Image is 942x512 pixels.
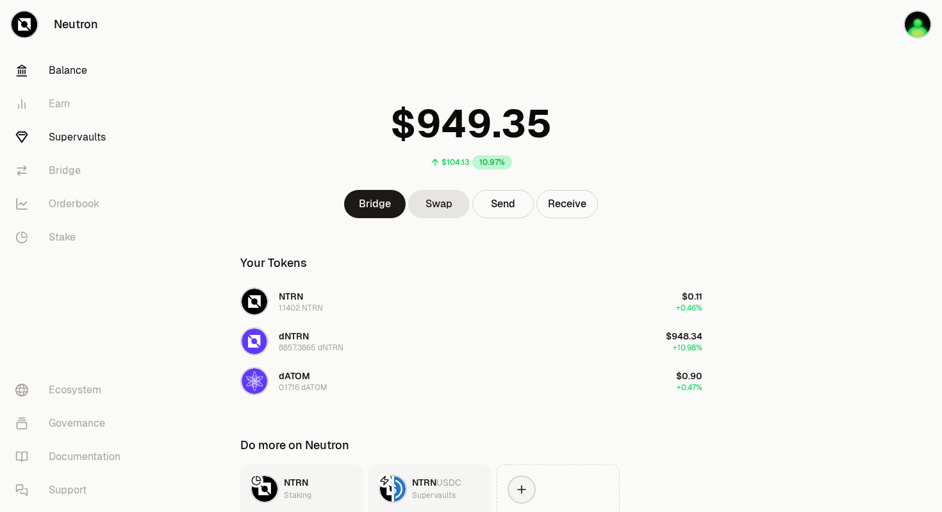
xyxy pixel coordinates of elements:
div: $104.13 [442,157,470,167]
button: dATOM LogodATOM0.1716 dATOM$0.90+0.47% [233,362,710,400]
img: USDC Logo [394,476,406,502]
img: NTRN Logo [252,476,277,502]
a: Orderbook [5,187,138,221]
div: Do more on Neutron [240,436,349,454]
button: NTRN LogoNTRN1.1402 NTRN$0.11+0.46% [233,282,710,321]
a: Swap [408,190,470,218]
span: +0.47% [677,382,702,393]
span: dATOM [279,370,310,382]
a: Ecosystem [5,373,138,407]
img: NTRN Logo [380,476,392,502]
a: Documentation [5,440,138,474]
a: Supervaults [5,121,138,154]
a: Support [5,474,138,507]
div: 1.1402 NTRN [279,303,323,313]
div: Staking [284,489,311,502]
span: $948.34 [666,330,702,342]
a: Governance [5,407,138,440]
div: 0.1716 dATOM [279,382,327,393]
a: Bridge [5,154,138,187]
button: Send [472,190,534,218]
span: $0.11 [682,291,702,302]
span: $0.90 [676,370,702,382]
img: dATOM Logo [242,368,267,394]
a: Bridge [344,190,406,218]
span: +0.46% [676,303,702,313]
button: Receive [536,190,598,218]
div: Your Tokens [240,254,307,272]
span: dNTRN [279,330,309,342]
span: NTRN [284,477,308,488]
div: 10.97% [472,155,512,169]
a: Balance [5,54,138,87]
button: dNTRN LogodNTRN8857.3865 dNTRN$948.34+10.98% [233,322,710,361]
span: USDC [436,477,461,488]
div: Supervaults [412,489,456,502]
a: Stake [5,221,138,254]
img: dNTRN Logo [242,329,267,354]
img: NTRN Logo [242,289,267,314]
img: orange ledger lille [905,12,930,37]
a: Earn [5,87,138,121]
span: +10.98% [673,343,702,353]
span: NTRN [279,291,303,302]
span: NTRN [412,477,436,488]
div: 8857.3865 dNTRN [279,343,343,353]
